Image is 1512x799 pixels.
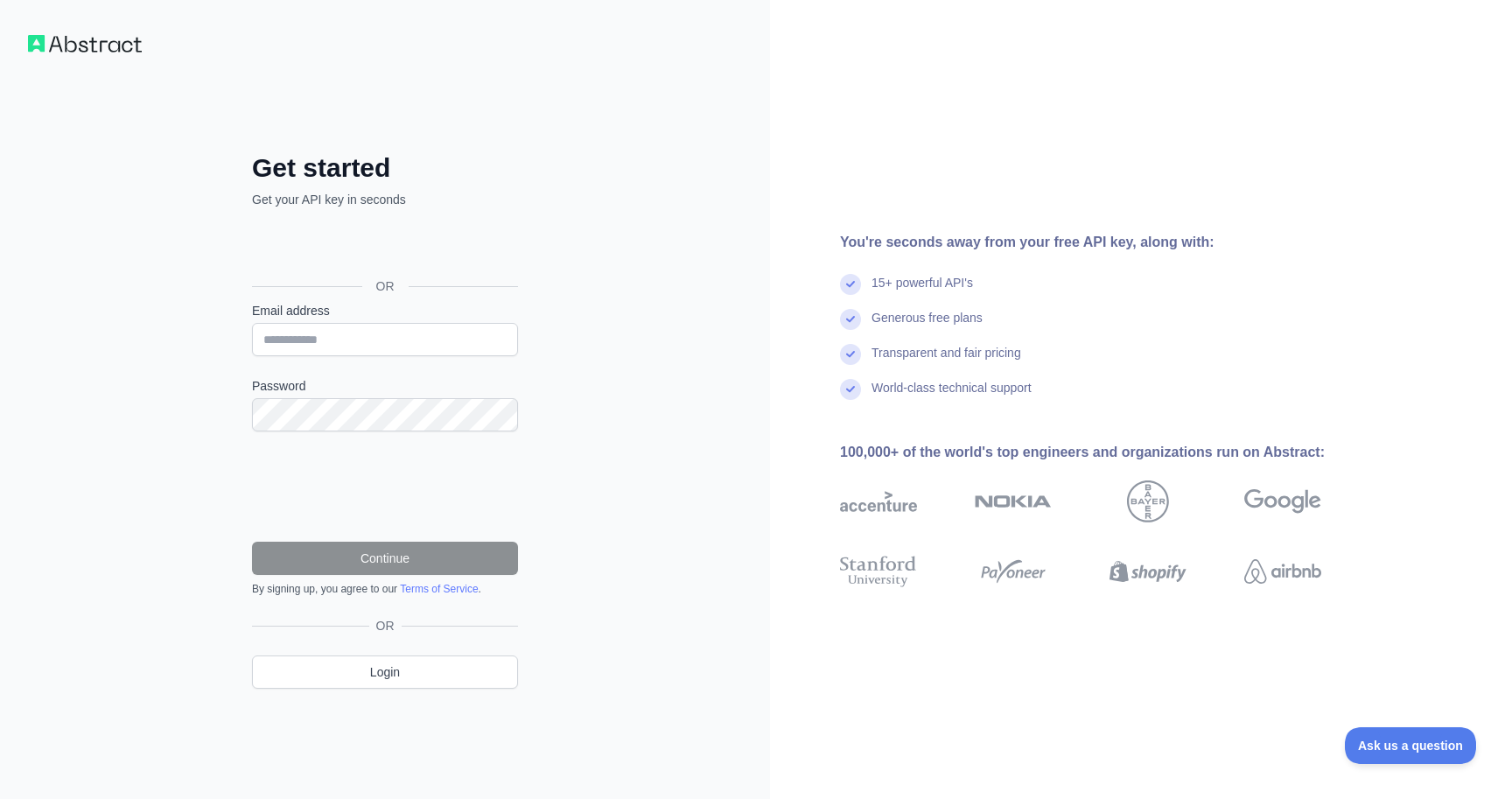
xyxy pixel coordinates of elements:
[400,583,478,595] a: Terms of Service
[871,344,1021,379] div: Transparent and fair pricing
[1345,727,1477,764] iframe: Toggle Customer Support
[252,377,518,395] label: Password
[1127,480,1169,522] img: bayer
[840,232,1377,253] div: You're seconds away from your free API key, along with:
[840,309,861,330] img: check mark
[975,552,1052,591] img: payoneer
[840,379,861,400] img: check mark
[975,480,1052,522] img: nokia
[840,480,917,522] img: accenture
[362,277,409,295] span: OR
[871,309,983,344] div: Generous free plans
[252,542,518,575] button: Continue
[252,655,518,689] a: Login
[840,274,861,295] img: check mark
[28,35,142,53] img: Workflow
[252,152,518,184] h2: Get started
[1244,552,1321,591] img: airbnb
[840,442,1377,463] div: 100,000+ of the world's top engineers and organizations run on Abstract:
[1244,480,1321,522] img: google
[252,191,518,208] p: Get your API key in seconds
[840,552,917,591] img: stanford university
[252,302,518,319] label: Email address
[871,274,973,309] div: 15+ powerful API's
[871,379,1032,414] div: World-class technical support
[840,344,861,365] img: check mark
[369,617,402,634] span: OR
[243,228,523,266] iframe: Przycisk Zaloguj się przez Google
[1109,552,1186,591] img: shopify
[252,582,518,596] div: By signing up, you agree to our .
[252,452,518,521] iframe: reCAPTCHA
